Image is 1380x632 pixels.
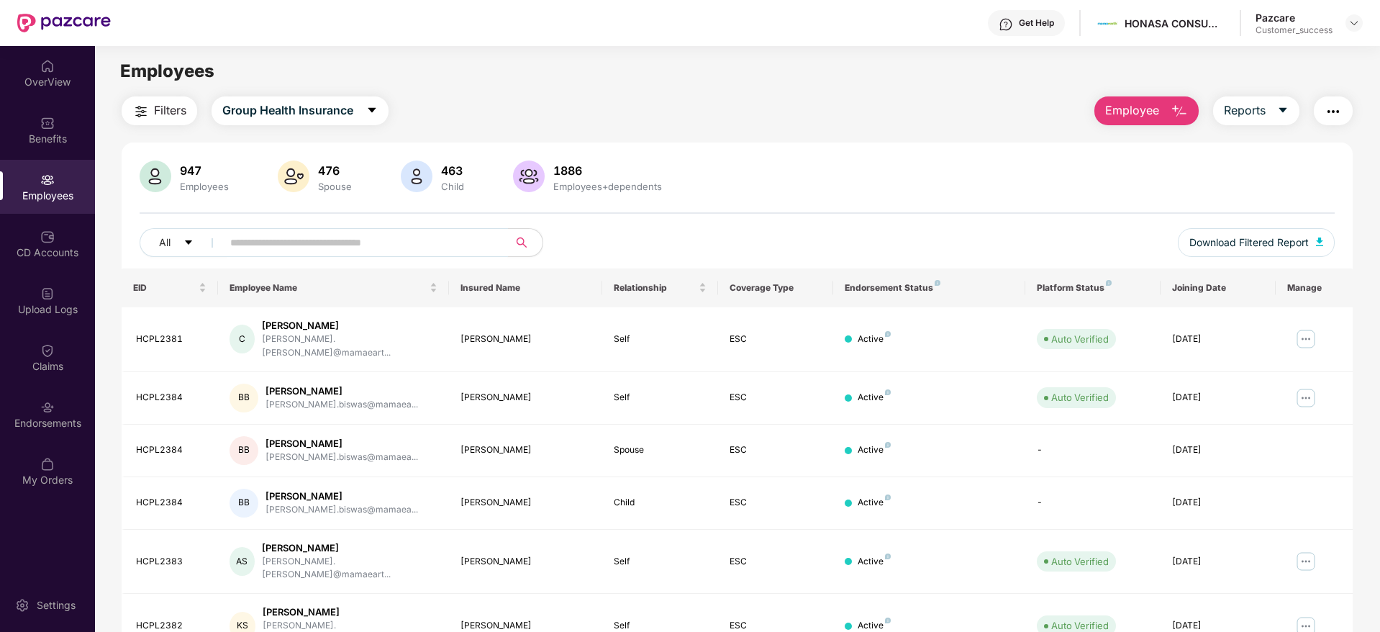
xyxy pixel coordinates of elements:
td: - [1025,425,1160,477]
img: svg+xml;base64,PHN2ZyB4bWxucz0iaHR0cDovL3d3dy53My5vcmcvMjAwMC9zdmciIHhtbG5zOnhsaW5rPSJodHRwOi8vd3... [278,161,309,192]
span: Employees [120,60,214,81]
div: [DATE] [1172,555,1264,569]
button: Download Filtered Report [1178,228,1335,257]
th: EID [122,268,218,307]
div: [PERSON_NAME] [460,555,591,569]
div: [PERSON_NAME].[PERSON_NAME]@mamaeart... [262,333,437,360]
img: svg+xml;base64,PHN2ZyB4bWxucz0iaHR0cDovL3d3dy53My5vcmcvMjAwMC9zdmciIHdpZHRoPSI4IiBoZWlnaHQ9IjgiIH... [935,280,940,286]
div: [PERSON_NAME].biswas@mamaea... [265,503,418,517]
div: Customer_success [1256,24,1333,36]
span: caret-down [366,104,378,117]
img: svg+xml;base64,PHN2ZyB4bWxucz0iaHR0cDovL3d3dy53My5vcmcvMjAwMC9zdmciIHdpZHRoPSI4IiBoZWlnaHQ9IjgiIH... [885,389,891,395]
img: svg+xml;base64,PHN2ZyBpZD0iSG9tZSIgeG1sbnM9Imh0dHA6Ly93d3cudzMub3JnLzIwMDAvc3ZnIiB3aWR0aD0iMjAiIG... [40,59,55,73]
div: Auto Verified [1051,554,1109,569]
img: svg+xml;base64,PHN2ZyB4bWxucz0iaHR0cDovL3d3dy53My5vcmcvMjAwMC9zdmciIHhtbG5zOnhsaW5rPSJodHRwOi8vd3... [513,161,545,192]
img: manageButton [1294,328,1317,351]
div: Active [858,443,891,457]
th: Relationship [602,268,717,307]
img: svg+xml;base64,PHN2ZyBpZD0iRW1wbG95ZWVzIiB4bWxucz0iaHR0cDovL3d3dy53My5vcmcvMjAwMC9zdmciIHdpZHRoPS... [40,173,55,187]
img: svg+xml;base64,PHN2ZyBpZD0iSGVscC0zMngzMiIgeG1sbnM9Imh0dHA6Ly93d3cudzMub3JnLzIwMDAvc3ZnIiB3aWR0aD... [999,17,1013,32]
div: HCPL2384 [136,391,206,405]
div: 947 [177,163,232,178]
div: Active [858,496,891,510]
div: BB [230,436,258,465]
span: Reports [1224,101,1266,119]
img: svg+xml;base64,PHN2ZyB4bWxucz0iaHR0cDovL3d3dy53My5vcmcvMjAwMC9zdmciIHdpZHRoPSI4IiBoZWlnaHQ9IjgiIH... [885,442,891,448]
th: Manage [1276,268,1353,307]
div: [PERSON_NAME] [262,319,437,333]
span: Download Filtered Report [1189,235,1309,250]
div: ESC [730,496,822,510]
div: HCPL2381 [136,333,206,346]
div: [PERSON_NAME] [265,437,418,451]
span: All [159,235,171,250]
img: svg+xml;base64,PHN2ZyBpZD0iRHJvcGRvd24tMzJ4MzIiIHhtbG5zPSJodHRwOi8vd3d3LnczLm9yZy8yMDAwL3N2ZyIgd2... [1348,17,1360,29]
div: [PERSON_NAME].[PERSON_NAME]@mamaeart... [262,555,437,582]
img: svg+xml;base64,PHN2ZyB4bWxucz0iaHR0cDovL3d3dy53My5vcmcvMjAwMC9zdmciIHhtbG5zOnhsaW5rPSJodHRwOi8vd3... [1316,238,1323,246]
span: Employee [1105,101,1159,119]
div: ESC [730,555,822,569]
img: svg+xml;base64,PHN2ZyB4bWxucz0iaHR0cDovL3d3dy53My5vcmcvMjAwMC9zdmciIHdpZHRoPSIyNCIgaGVpZ2h0PSIyNC... [132,103,150,120]
div: Settings [32,598,80,613]
span: Group Health Insurance [222,101,353,119]
button: Allcaret-down [140,228,227,257]
div: ESC [730,443,822,457]
div: Platform Status [1037,282,1148,294]
div: BB [230,489,258,518]
div: Self [614,391,706,405]
img: svg+xml;base64,PHN2ZyB4bWxucz0iaHR0cDovL3d3dy53My5vcmcvMjAwMC9zdmciIHdpZHRoPSI4IiBoZWlnaHQ9IjgiIH... [1106,280,1112,286]
div: [PERSON_NAME] [263,605,437,619]
div: [PERSON_NAME] [265,489,418,503]
span: EID [133,282,196,294]
div: HCPL2383 [136,555,206,569]
th: Coverage Type [718,268,833,307]
img: svg+xml;base64,PHN2ZyBpZD0iVXBsb2FkX0xvZ3MiIGRhdGEtbmFtZT0iVXBsb2FkIExvZ3MiIHhtbG5zPSJodHRwOi8vd3... [40,286,55,301]
div: Spouse [614,443,706,457]
div: AS [230,547,255,576]
div: [PERSON_NAME] [460,496,591,510]
div: Spouse [315,181,355,192]
div: [PERSON_NAME] [265,384,418,398]
img: svg+xml;base64,PHN2ZyBpZD0iU2V0dGluZy0yMHgyMCIgeG1sbnM9Imh0dHA6Ly93d3cudzMub3JnLzIwMDAvc3ZnIiB3aW... [15,598,29,613]
th: Joining Date [1161,268,1276,307]
div: Endorsement Status [845,282,1014,294]
span: caret-down [183,238,194,249]
div: 1886 [550,163,665,178]
img: svg+xml;base64,PHN2ZyB4bWxucz0iaHR0cDovL3d3dy53My5vcmcvMjAwMC9zdmciIHdpZHRoPSI4IiBoZWlnaHQ9IjgiIH... [885,331,891,337]
span: caret-down [1277,104,1289,117]
img: svg+xml;base64,PHN2ZyB4bWxucz0iaHR0cDovL3d3dy53My5vcmcvMjAwMC9zdmciIHdpZHRoPSI4IiBoZWlnaHQ9IjgiIH... [885,554,891,559]
div: Child [614,496,706,510]
div: Active [858,555,891,569]
button: Filters [122,96,197,125]
div: [DATE] [1172,496,1264,510]
div: Self [614,333,706,346]
div: Employees [177,181,232,192]
img: svg+xml;base64,PHN2ZyB4bWxucz0iaHR0cDovL3d3dy53My5vcmcvMjAwMC9zdmciIHhtbG5zOnhsaW5rPSJodHRwOi8vd3... [401,161,432,192]
div: HCPL2384 [136,496,206,510]
img: svg+xml;base64,PHN2ZyBpZD0iTXlfT3JkZXJzIiBkYXRhLW5hbWU9Ik15IE9yZGVycyIgeG1sbnM9Imh0dHA6Ly93d3cudz... [40,457,55,471]
button: Reportscaret-down [1213,96,1299,125]
div: ESC [730,391,822,405]
button: Group Health Insurancecaret-down [212,96,389,125]
img: svg+xml;base64,PHN2ZyB4bWxucz0iaHR0cDovL3d3dy53My5vcmcvMjAwMC9zdmciIHhtbG5zOnhsaW5rPSJodHRwOi8vd3... [1171,103,1188,120]
img: svg+xml;base64,PHN2ZyBpZD0iQ2xhaW0iIHhtbG5zPSJodHRwOi8vd3d3LnczLm9yZy8yMDAwL3N2ZyIgd2lkdGg9IjIwIi... [40,343,55,358]
div: Active [858,391,891,405]
div: [DATE] [1172,333,1264,346]
img: svg+xml;base64,PHN2ZyBpZD0iRW5kb3JzZW1lbnRzIiB4bWxucz0iaHR0cDovL3d3dy53My5vcmcvMjAwMC9zdmciIHdpZH... [40,400,55,415]
img: manageButton [1294,387,1317,410]
div: Active [858,333,891,346]
div: [PERSON_NAME] [460,443,591,457]
th: Employee Name [218,268,449,307]
span: Employee Name [230,282,427,294]
div: [PERSON_NAME] [262,541,437,555]
img: manageButton [1294,550,1317,573]
div: HCPL2384 [136,443,206,457]
div: [PERSON_NAME].biswas@mamaea... [265,451,418,464]
div: Employees+dependents [550,181,665,192]
div: Self [614,555,706,569]
th: Insured Name [449,268,603,307]
img: svg+xml;base64,PHN2ZyBpZD0iQmVuZWZpdHMiIHhtbG5zPSJodHRwOi8vd3d3LnczLm9yZy8yMDAwL3N2ZyIgd2lkdGg9Ij... [40,116,55,130]
div: 463 [438,163,467,178]
div: [PERSON_NAME] [460,333,591,346]
td: - [1025,477,1160,530]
